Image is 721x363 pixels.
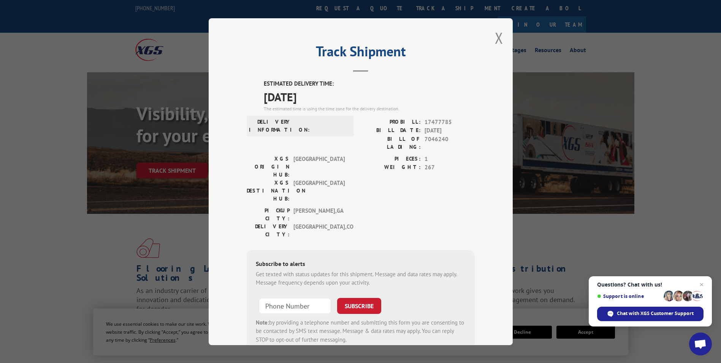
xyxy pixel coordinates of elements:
[597,293,661,299] span: Support is online
[425,118,475,126] span: 17477785
[247,46,475,61] h2: Track Shipment
[617,310,694,317] span: Chat with XGS Customer Support
[597,307,704,321] div: Chat with XGS Customer Support
[425,126,475,135] span: [DATE]
[597,282,704,288] span: Questions? Chat with us!
[361,154,421,163] label: PIECES:
[249,118,292,134] label: DELIVERY INFORMATION:
[425,154,475,163] span: 1
[495,28,503,48] button: Close modal
[247,222,290,238] label: DELIVERY CITY:
[425,135,475,151] span: 7046240
[264,80,475,88] label: ESTIMATED DELIVERY TIME:
[264,88,475,105] span: [DATE]
[247,154,290,178] label: XGS ORIGIN HUB:
[256,259,466,270] div: Subscribe to alerts
[361,135,421,151] label: BILL OF LADING:
[425,163,475,172] span: 267
[264,105,475,112] div: The estimated time is using the time zone for the delivery destination.
[256,318,466,344] div: by providing a telephone number and submitting this form you are consenting to be contacted by SM...
[256,318,269,326] strong: Note:
[247,178,290,202] label: XGS DESTINATION HUB:
[293,178,345,202] span: [GEOGRAPHIC_DATA]
[361,126,421,135] label: BILL DATE:
[337,298,381,314] button: SUBSCRIBE
[689,333,712,355] div: Open chat
[256,270,466,287] div: Get texted with status updates for this shipment. Message and data rates may apply. Message frequ...
[293,222,345,238] span: [GEOGRAPHIC_DATA] , CO
[293,206,345,222] span: [PERSON_NAME] , GA
[361,118,421,126] label: PROBILL:
[361,163,421,172] label: WEIGHT:
[247,206,290,222] label: PICKUP CITY:
[259,298,331,314] input: Phone Number
[293,154,345,178] span: [GEOGRAPHIC_DATA]
[697,280,706,289] span: Close chat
